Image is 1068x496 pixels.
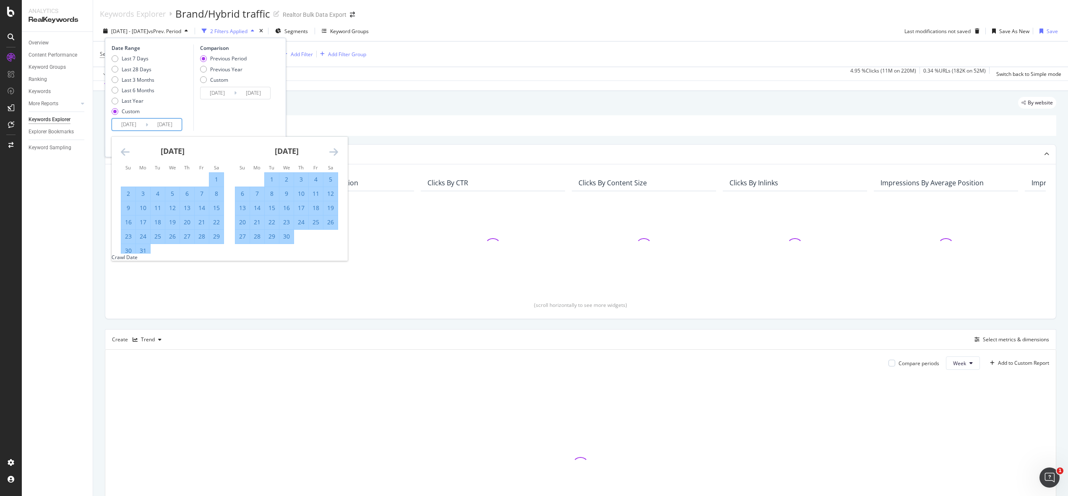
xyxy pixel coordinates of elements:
span: By website [1028,100,1053,105]
div: 10 [136,204,150,212]
div: 7 [195,190,209,198]
small: Sa [214,164,219,171]
td: Selected. Saturday, April 5, 2025 [323,172,338,187]
small: Fr [199,164,204,171]
td: Selected. Saturday, April 19, 2025 [323,201,338,215]
div: 4 [309,175,323,184]
td: Selected. Saturday, March 1, 2025 [209,172,224,187]
td: Selected. Wednesday, April 2, 2025 [279,172,294,187]
div: 21 [250,218,264,226]
td: Selected. Sunday, April 27, 2025 [235,229,250,244]
td: Selected. Friday, April 4, 2025 [309,172,323,187]
div: Brand/Hybrid traffic [175,7,270,21]
div: 5 [165,190,180,198]
div: 0.34 % URLs ( 182K on 52M ) [923,67,986,81]
iframe: Intercom live chat [1039,467,1060,488]
td: Selected. Wednesday, March 5, 2025 [165,187,180,201]
div: Add Filter [291,51,313,58]
div: Last 7 Days [122,55,148,62]
div: 13 [235,204,250,212]
div: 6 [180,190,194,198]
div: 8 [209,190,224,198]
div: 1 [265,175,279,184]
button: Save [1036,24,1058,38]
div: Clicks By Inlinks [729,179,778,187]
td: Selected. Tuesday, April 22, 2025 [265,215,279,229]
td: Selected. Tuesday, March 11, 2025 [151,201,165,215]
div: 21 [195,218,209,226]
td: Selected. Monday, April 14, 2025 [250,201,265,215]
div: Keyword Sampling [29,143,71,152]
small: We [283,164,290,171]
div: Custom [112,108,154,115]
td: Selected. Thursday, March 6, 2025 [180,187,195,201]
input: Start Date [112,119,146,130]
div: 1 [209,175,224,184]
td: Selected. Monday, March 3, 2025 [136,187,151,201]
td: Selected. Friday, March 28, 2025 [195,229,209,244]
td: Selected. Tuesday, April 8, 2025 [265,187,279,201]
td: Selected. Friday, March 14, 2025 [195,201,209,215]
div: Last Year [112,97,154,104]
a: Content Performance [29,51,87,60]
td: Selected. Monday, March 31, 2025 [136,244,151,258]
div: Compare periods [899,360,939,367]
div: legacy label [1018,97,1056,109]
button: Trend [129,333,165,346]
div: Custom [200,76,247,83]
div: Keywords Explorer [100,9,166,18]
div: 17 [136,218,150,226]
td: Selected. Friday, April 11, 2025 [309,187,323,201]
div: Last 7 Days [112,55,154,62]
div: 31 [136,247,150,255]
td: Selected. Saturday, March 8, 2025 [209,187,224,201]
div: 14 [195,204,209,212]
button: Week [946,356,980,370]
div: 8 [265,190,279,198]
div: Keyword Groups [29,63,66,72]
div: Calendar [112,137,347,254]
input: Start Date [201,87,234,99]
span: 1 [1057,467,1063,474]
td: Selected. Monday, March 17, 2025 [136,215,151,229]
div: Trend [141,337,155,342]
div: Save [1047,28,1058,35]
td: Selected. Wednesday, April 16, 2025 [279,201,294,215]
strong: [DATE] [161,146,185,156]
button: Keyword Groups [318,24,372,38]
div: Custom [122,108,140,115]
button: Segments [272,24,311,38]
div: 16 [279,204,294,212]
td: Selected. Monday, April 21, 2025 [250,215,265,229]
td: Selected. Sunday, March 9, 2025 [121,201,136,215]
div: 12 [165,204,180,212]
div: 20 [235,218,250,226]
div: 24 [294,218,308,226]
strong: [DATE] [275,146,299,156]
div: 20 [180,218,194,226]
div: 27 [235,232,250,241]
td: Selected. Wednesday, March 12, 2025 [165,201,180,215]
div: 30 [279,232,294,241]
div: Last 3 Months [112,76,154,83]
div: Ranking [29,75,47,84]
td: Selected. Friday, March 7, 2025 [195,187,209,201]
div: Previous Year [200,66,247,73]
td: Selected. Tuesday, April 15, 2025 [265,201,279,215]
small: Th [184,164,190,171]
div: Last Year [122,97,143,104]
td: Selected. Saturday, March 29, 2025 [209,229,224,244]
button: Select metrics & dimensions [971,335,1049,345]
td: Selected. Tuesday, April 1, 2025 [265,172,279,187]
div: 11 [309,190,323,198]
small: Sa [328,164,333,171]
div: 26 [323,218,338,226]
div: Create [112,333,165,346]
div: More Reports [29,99,58,108]
div: 5 [323,175,338,184]
div: Previous Year [210,66,242,73]
small: We [169,164,176,171]
div: 28 [250,232,264,241]
small: Mo [253,164,260,171]
td: Selected. Monday, April 7, 2025 [250,187,265,201]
